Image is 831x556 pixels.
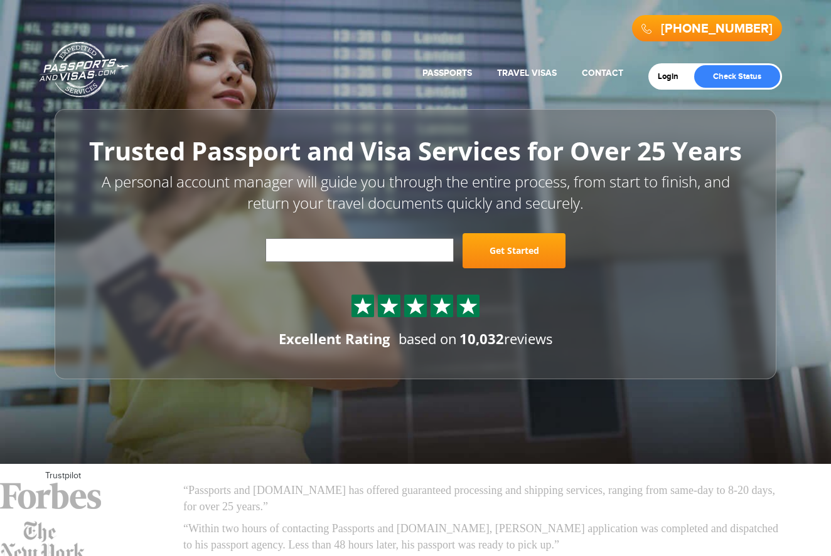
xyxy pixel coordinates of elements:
[40,41,129,98] a: Passports & [DOMAIN_NAME]
[661,21,773,36] a: [PHONE_NUMBER]
[406,296,425,315] img: Sprite St
[459,329,504,348] strong: 10,032
[459,329,552,348] span: reviews
[463,233,566,268] a: Get Started
[658,71,687,81] a: Login
[83,137,748,165] h1: Trusted Passport and Visa Services for Over 25 Years
[83,171,748,214] p: A personal account manager will guide you through the entire process, from start to finish, and r...
[694,65,780,88] a: Check Status
[497,68,557,78] a: Travel Visas
[183,521,786,553] p: “Within two hours of contacting Passports and [DOMAIN_NAME], [PERSON_NAME] application was comple...
[183,483,786,515] p: “Passports and [DOMAIN_NAME] has offered guaranteed processing and shipping services, ranging fro...
[399,329,457,348] span: based on
[45,471,81,481] a: Trustpilot
[380,296,399,315] img: Sprite St
[279,329,390,349] div: Excellent Rating
[422,68,472,78] a: Passports
[353,296,372,315] img: Sprite St
[582,68,623,78] a: Contact
[459,296,478,315] img: Sprite St
[432,296,451,315] img: Sprite St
